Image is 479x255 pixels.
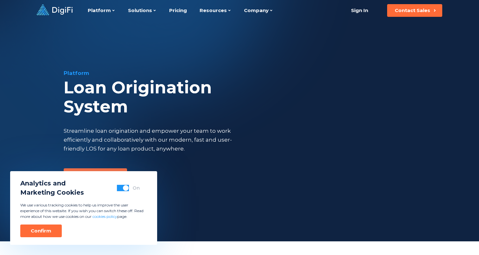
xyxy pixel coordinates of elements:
[20,202,147,219] p: We use various tracking cookies to help us improve the user experience of this website. If you wi...
[343,4,376,17] a: Sign In
[64,126,244,153] div: Streamline loan origination and empower your team to work efficiently and collaboratively with ou...
[31,228,51,234] div: Confirm
[64,168,127,185] button: Request Demo
[93,214,117,219] a: cookies policy
[395,7,430,14] div: Contact Sales
[133,185,140,191] div: On
[387,4,442,17] button: Contact Sales
[20,225,62,237] button: Confirm
[64,69,277,77] div: Platform
[20,188,84,197] span: Marketing Cookies
[20,179,84,188] span: Analytics and
[64,78,277,116] div: Loan Origination System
